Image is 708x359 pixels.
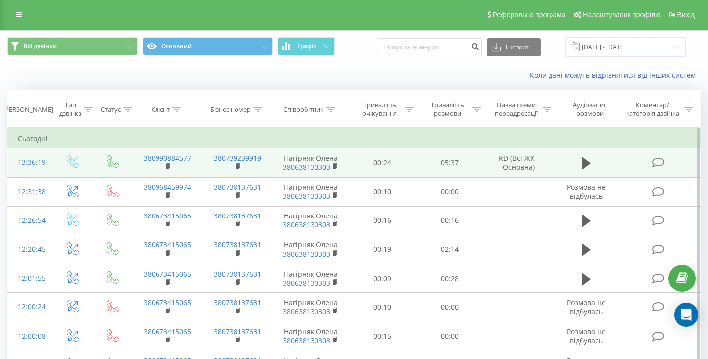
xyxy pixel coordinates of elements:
button: Графік [278,37,335,55]
td: 00:09 [348,264,416,293]
td: 05:37 [416,148,483,177]
div: 12:00:08 [18,327,41,346]
div: 12:31:38 [18,182,41,202]
input: Пошук за номером [377,38,482,56]
div: Тривалість розмови [425,101,470,118]
a: 380673415065 [144,327,191,336]
a: Коли дані можуть відрізнятися вiд інших систем [530,71,701,80]
td: 00:00 [416,177,483,206]
a: 380738137631 [214,182,261,192]
div: 13:36:19 [18,153,41,172]
td: 00:16 [416,206,483,235]
td: RD (Всі ЖК - Основна) [483,148,554,177]
div: Клієнт [151,105,170,114]
a: 380739239919 [214,153,261,163]
td: Нагірняк Олена [273,264,348,293]
a: 380738137631 [214,327,261,336]
div: Бізнес номер [210,105,251,114]
a: 380638130303 [283,278,330,287]
td: 00:24 [348,148,416,177]
a: 380673415065 [144,240,191,249]
div: [PERSON_NAME] [3,105,53,114]
a: 380673415065 [144,298,191,307]
span: Розмова не відбулась [567,327,606,345]
a: 380638130303 [283,191,330,201]
span: Розмова не відбулась [567,182,606,201]
a: 380990884577 [144,153,191,163]
td: 00:16 [348,206,416,235]
div: 12:01:55 [18,269,41,288]
span: Розмова не відбулась [567,298,606,316]
div: Тип дзвінка [59,101,81,118]
span: Графік [297,43,316,50]
div: Назва схеми переадресації [493,101,541,118]
td: 02:14 [416,235,483,264]
a: 380673415065 [144,269,191,279]
td: 00:15 [348,322,416,351]
a: 380638130303 [283,162,330,172]
span: Налаштування профілю [583,11,660,19]
div: 12:20:45 [18,240,41,259]
a: 380738137631 [214,298,261,307]
div: Аудіозапис розмови [563,101,617,118]
button: Всі дзвінки [7,37,138,55]
div: Співробітник [283,105,324,114]
div: 12:00:24 [18,297,41,317]
span: Реферальна програма [493,11,566,19]
div: Коментар/категорія дзвінка [624,101,682,118]
div: 12:26:54 [18,211,41,230]
td: Нагірняк Олена [273,293,348,322]
a: 380738137631 [214,269,261,279]
td: 00:10 [348,293,416,322]
span: Всі дзвінки [24,42,57,50]
td: 00:00 [416,293,483,322]
td: 00:19 [348,235,416,264]
td: 00:28 [416,264,483,293]
td: 00:00 [416,322,483,351]
span: Вихід [677,11,695,19]
td: Нагірняк Олена [273,235,348,264]
a: 380738137631 [214,211,261,220]
a: 380638130303 [283,220,330,229]
td: 00:10 [348,177,416,206]
td: Нагірняк Олена [273,177,348,206]
div: Статус [101,105,121,114]
div: Тривалість очікування [357,101,402,118]
a: 380638130303 [283,336,330,345]
button: Експорт [487,38,541,56]
a: 380738137631 [214,240,261,249]
td: Нагірняк Олена [273,322,348,351]
button: Основний [143,37,273,55]
td: Нагірняк Олена [273,206,348,235]
a: 380638130303 [283,249,330,259]
a: 380968459974 [144,182,191,192]
td: Нагірняк Олена [273,148,348,177]
td: Сьогодні [8,129,701,148]
a: 380673415065 [144,211,191,220]
div: Open Intercom Messenger [674,303,698,327]
a: 380638130303 [283,307,330,316]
